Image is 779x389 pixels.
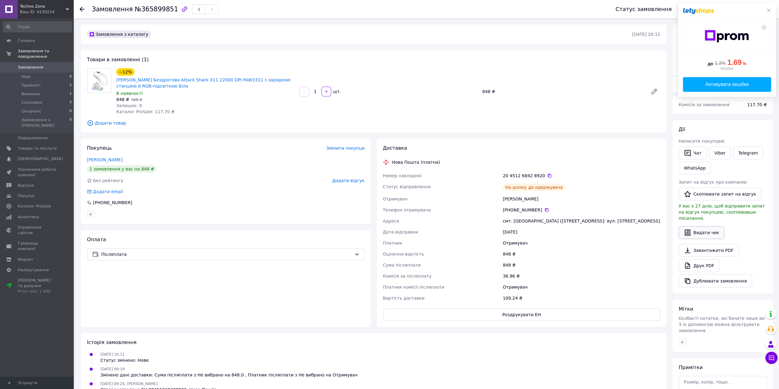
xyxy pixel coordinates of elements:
div: Prom мікс 1 000 [18,289,57,294]
div: [PHONE_NUMBER] [92,200,133,206]
span: 0 [69,74,72,80]
span: Платник [383,241,402,245]
span: Адреса [383,219,399,223]
div: Отримувач [501,238,661,249]
span: Запит на відгук про компанію [679,180,747,185]
span: 0 [69,117,72,128]
span: Покупці [18,193,34,199]
span: Techno Zone [20,4,66,9]
div: шт. [332,88,342,95]
span: Сума післяплати [383,263,421,267]
span: Замовлення [92,6,133,13]
span: 848 ₴ [116,97,129,102]
time: [DATE] 20:11 [632,32,660,37]
span: Змінити покупця [326,146,365,151]
span: 2 [69,83,72,88]
div: Додати email [86,189,124,195]
div: −12% [116,68,134,76]
span: [PERSON_NAME] та рахунки [18,278,57,294]
a: Завантажити PDF [679,244,739,257]
div: 848 ₴ [501,260,661,271]
span: Повідомлення [18,135,47,141]
span: Аналітика [18,214,39,220]
span: 1 [69,91,72,97]
span: Номер накладної [383,173,422,178]
span: У вас є 27 днів, щоб відправити запит на відгук покупцеві, скопіювавши посилання. [679,204,765,221]
span: Платник комісії післяплати [383,285,444,290]
button: Видати чек [679,226,724,239]
button: Чат [679,147,706,159]
span: Доставка [383,145,407,151]
span: Оплата [87,237,106,242]
div: Статус замовлення [616,6,672,12]
span: Комісія за замовлення [679,102,729,107]
span: Телефон отримувача [383,208,431,212]
span: Дії [679,126,685,132]
a: WhatsApp [679,162,711,174]
div: Ваш ID: 4130224 [20,9,73,15]
div: 848 ₴ [501,249,661,260]
span: Статус відправлення [383,184,431,189]
span: Скасовані [21,100,42,105]
span: 117.70 ₴ [747,102,767,107]
span: Замовлення з [PERSON_NAME] [21,117,69,128]
div: Нова Пошта (платна) [391,159,442,165]
span: Мітки [679,306,693,312]
a: Друк PDF [679,259,719,272]
div: Статус змінено: Нове [100,357,149,363]
span: Налаштування [18,267,49,273]
span: Виконані [21,91,40,97]
span: Маркет [18,257,33,262]
div: [PERSON_NAME] [501,193,661,204]
button: Скопіювати запит на відгук [679,188,761,200]
div: смт. [GEOGRAPHIC_DATA] ([STREET_ADDRESS]: вул. [STREET_ADDRESS] [501,215,661,226]
div: 20 4512 6842 8920 [503,173,660,179]
span: Показники роботи компанії [18,167,57,178]
span: Без рейтингу [93,178,123,183]
span: Покупець [87,145,112,151]
span: Товари в замовленні (1) [87,57,149,62]
span: Дата відправки [383,230,418,234]
span: Додати товар [87,120,660,126]
div: 36.96 ₴ [501,271,661,282]
div: Додати email [92,189,124,195]
span: В наявності [116,91,143,96]
span: Замовлення та повідомлення [18,48,73,59]
a: Telegram [733,147,763,159]
span: Каталог ProSale [18,204,51,209]
span: №365899851 [135,6,178,13]
div: Змінено дані доставки: Сума післяплати з Не вибрано на 848.0 , Платник післяплати з Не вибрано на... [100,372,358,378]
span: Написати покупцеві [679,139,724,144]
div: 848 ₴ [480,87,646,96]
img: Миша Ігрова Бездротова Attack Shark X11 22000 DPI PAW3311 з зарядною станцією й RGB-підсвіткою Біла [87,69,111,92]
div: Замовлення з каталогу [87,31,151,38]
div: [PHONE_NUMBER] [503,207,660,213]
span: Залишок: 9 [116,103,142,108]
span: Нові [21,74,30,80]
span: 0 [69,109,72,114]
span: Прийняті [21,83,40,88]
span: [DATE] 09:26, [PERSON_NAME] [100,382,157,386]
span: Комісія за післяплату [383,274,432,279]
span: Вартість доставки [383,296,425,301]
span: Післяплата [101,251,352,258]
button: Дублювати замовлення [679,275,752,287]
span: Каталог ProSale: 117.70 ₴ [116,109,174,114]
span: Головна [18,38,35,43]
span: [DATE] 20:11 [100,352,125,357]
span: Відгуки [18,183,34,188]
input: Пошук [3,21,72,32]
div: Отримувач [501,282,661,293]
span: Замовлення [18,65,43,70]
span: Історія замовлення [87,339,137,345]
div: [DATE] [501,226,661,238]
span: [DATE] 09:19 [100,367,125,371]
a: Редагувати [648,85,660,98]
span: 968 ₴ [131,98,142,102]
a: [PERSON_NAME] Бездротова Attack Shark X11 22000 DPI PAW3311 з зарядною станцією й RGB-підсвіткою ... [116,77,290,88]
div: 1 замовлення у вас на 848 ₴ [87,165,156,173]
div: На шляху до одержувача [503,184,565,191]
span: Оплачені [21,109,41,114]
span: Отримувач [383,196,408,201]
span: Додати відгук [332,178,364,183]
